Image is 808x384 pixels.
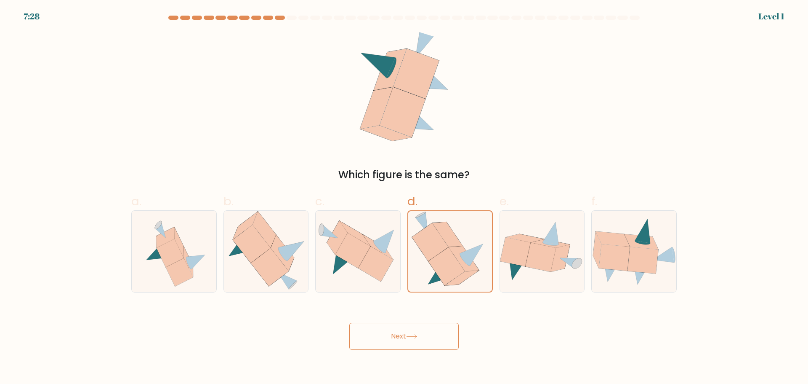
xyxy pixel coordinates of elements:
[131,193,141,209] span: a.
[223,193,234,209] span: b.
[500,193,509,209] span: e.
[407,193,417,209] span: d.
[758,10,784,23] div: Level 1
[591,193,597,209] span: f.
[315,193,324,209] span: c.
[24,10,40,23] div: 7:28
[136,167,672,183] div: Which figure is the same?
[349,323,459,350] button: Next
